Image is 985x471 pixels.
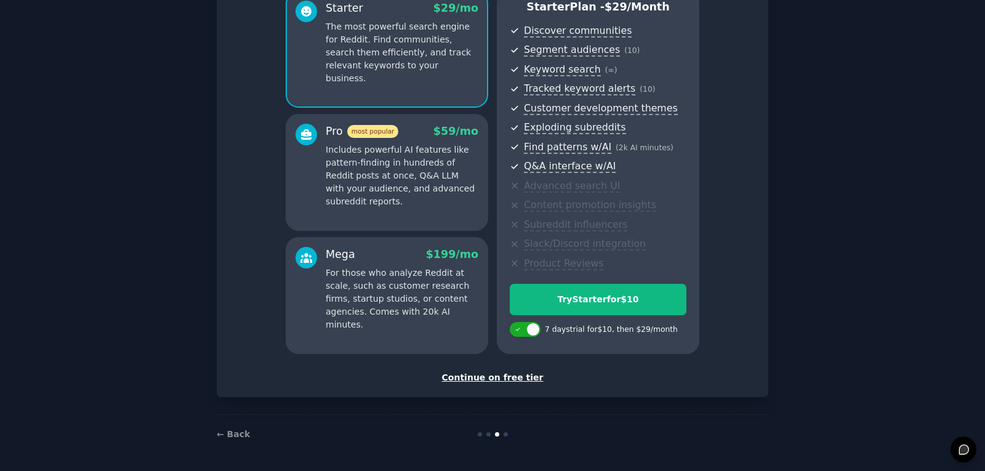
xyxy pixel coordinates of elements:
[524,180,620,193] span: Advanced search UI
[326,124,398,139] div: Pro
[230,371,755,384] div: Continue on free tier
[524,141,611,154] span: Find patterns w/AI
[524,83,635,95] span: Tracked keyword alerts
[524,160,616,173] span: Q&A interface w/AI
[524,219,627,231] span: Subreddit influencers
[510,284,686,315] button: TryStarterfor$10
[326,267,478,331] p: For those who analyze Reddit at scale, such as customer research firms, startup studios, or conte...
[433,2,478,14] span: $ 29 /mo
[347,125,399,138] span: most popular
[524,199,656,212] span: Content promotion insights
[326,143,478,208] p: Includes powerful AI features like pattern-finding in hundreds of Reddit posts at once, Q&A LLM w...
[326,1,363,16] div: Starter
[326,20,478,85] p: The most powerful search engine for Reddit. Find communities, search them efficiently, and track ...
[217,429,250,439] a: ← Back
[524,63,601,76] span: Keyword search
[524,257,603,270] span: Product Reviews
[524,25,632,38] span: Discover communities
[433,125,478,137] span: $ 59 /mo
[624,46,640,55] span: ( 10 )
[510,293,686,306] div: Try Starter for $10
[524,121,625,134] span: Exploding subreddits
[640,85,655,94] span: ( 10 )
[616,143,673,152] span: ( 2k AI minutes )
[524,238,646,251] span: Slack/Discord integration
[605,66,617,74] span: ( ∞ )
[605,1,670,13] span: $ 29 /month
[326,247,355,262] div: Mega
[524,44,620,57] span: Segment audiences
[524,102,678,115] span: Customer development themes
[426,248,478,260] span: $ 199 /mo
[545,324,678,336] div: 7 days trial for $10 , then $ 29 /month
